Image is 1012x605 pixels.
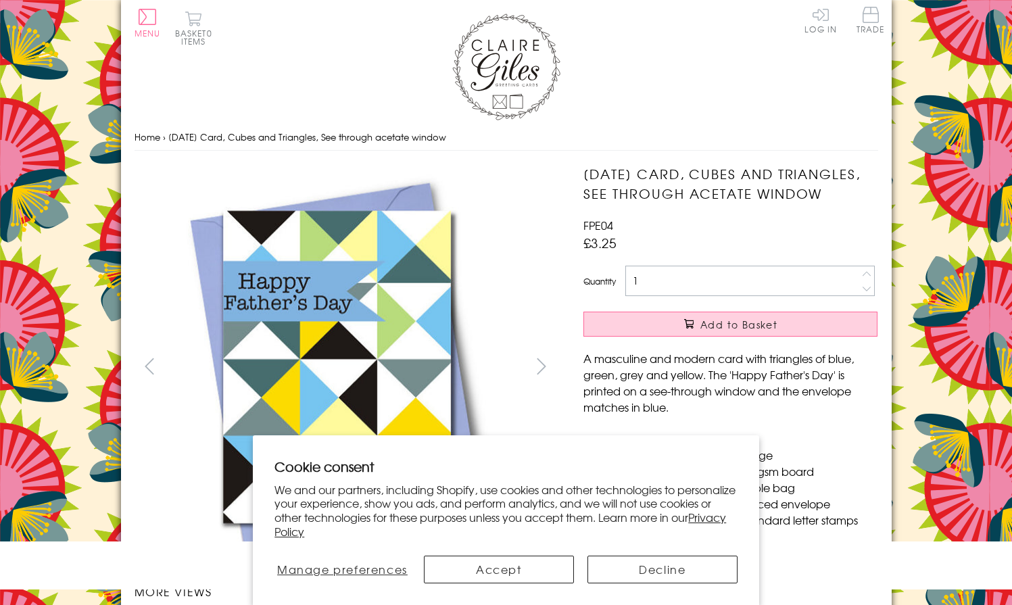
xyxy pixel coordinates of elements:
[175,11,212,45] button: Basket0 items
[583,312,877,337] button: Add to Basket
[168,130,446,143] span: [DATE] Card, Cubes and Triangles, See through acetate window
[804,7,837,33] a: Log In
[274,509,726,539] a: Privacy Policy
[526,351,556,381] button: next
[135,583,557,600] h3: More views
[583,275,616,287] label: Quantity
[857,7,885,36] a: Trade
[134,164,539,570] img: Father's Day Card, Cubes and Triangles, See through acetate window
[583,164,877,203] h1: [DATE] Card, Cubes and Triangles, See through acetate window
[424,556,574,583] button: Accept
[163,130,166,143] span: ›
[700,318,777,331] span: Add to Basket
[135,124,878,151] nav: breadcrumbs
[135,351,165,381] button: prev
[452,14,560,120] img: Claire Giles Greetings Cards
[857,7,885,33] span: Trade
[135,130,160,143] a: Home
[587,556,738,583] button: Decline
[135,27,161,39] span: Menu
[583,350,877,415] p: A masculine and modern card with triangles of blue, green, grey and yellow. The 'Happy Father's D...
[583,217,613,233] span: FPE04
[181,27,212,47] span: 0 items
[135,9,161,37] button: Menu
[277,561,408,577] span: Manage preferences
[274,457,738,476] h2: Cookie consent
[274,483,738,539] p: We and our partners, including Shopify, use cookies and other technologies to personalize your ex...
[556,164,962,570] img: Father's Day Card, Cubes and Triangles, See through acetate window
[583,233,617,252] span: £3.25
[274,556,410,583] button: Manage preferences
[597,431,877,447] li: Dimensions: 160mm x 120mm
